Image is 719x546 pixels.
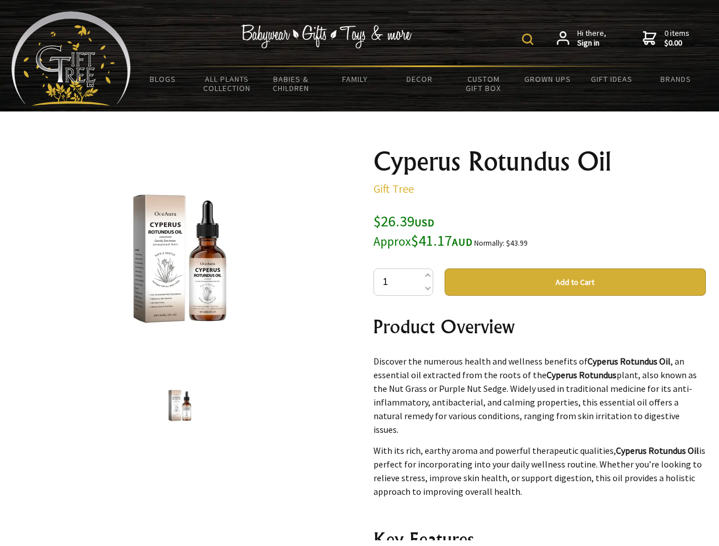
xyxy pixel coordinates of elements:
[373,148,706,175] h1: Cyperus Rotundus Oil
[664,38,689,48] strong: $0.00
[241,24,412,48] img: Babywear - Gifts - Toys & more
[445,268,706,296] button: Add to Cart
[131,67,195,91] a: BLOGS
[577,28,606,48] span: Hi there,
[452,235,473,249] span: AUD
[195,67,260,100] a: All Plants Collection
[387,67,451,91] a: Decor
[515,67,580,91] a: Grown Ups
[587,355,671,367] strong: Cyperus Rotundus Oil
[616,445,699,456] strong: Cyperus Rotundus Oil
[373,313,706,340] h2: Product Overview
[451,67,516,100] a: Custom Gift Box
[91,170,269,348] img: Cyperus Rotundus Oil
[664,28,689,48] span: 0 items
[373,444,706,498] p: With its rich, earthy aroma and powerful therapeutic qualities, is perfect for incorporating into...
[373,181,414,196] a: Gift Tree
[644,67,708,91] a: Brands
[522,34,533,45] img: product search
[373,234,411,249] small: Approx
[158,384,202,427] img: Cyperus Rotundus Oil
[414,216,434,229] span: USD
[557,28,606,48] a: Hi there,Sign in
[11,11,131,106] img: Babyware - Gifts - Toys and more...
[643,28,689,48] a: 0 items$0.00
[373,354,706,436] p: Discover the numerous health and wellness benefits of , an essential oil extracted from the roots...
[474,238,528,248] small: Normally: $43.99
[323,67,388,91] a: Family
[580,67,644,91] a: Gift Ideas
[577,38,606,48] strong: Sign in
[259,67,323,100] a: Babies & Children
[373,212,473,250] span: $26.39 $41.17
[547,369,617,380] strong: Cyperus Rotundus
